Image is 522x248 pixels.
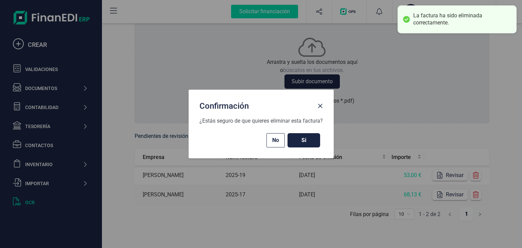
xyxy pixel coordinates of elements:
div: Confirmación [197,98,315,111]
span: Sí [294,136,313,144]
span: No [272,136,279,144]
button: Close [315,101,326,111]
button: No [266,133,285,147]
div: La factura ha sido eliminada correctamente. [413,12,511,26]
button: Sí [288,133,320,147]
span: ¿Estás seguro de que quieres eliminar esta factura? [199,118,323,124]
